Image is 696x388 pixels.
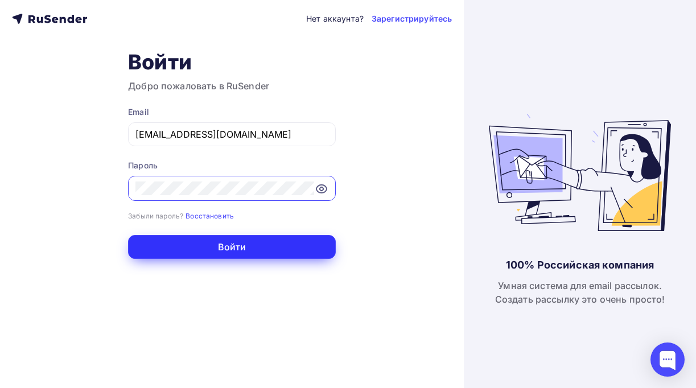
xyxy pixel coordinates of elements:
div: Пароль [128,160,336,171]
div: 100% Российская компания [506,258,654,272]
a: Восстановить [186,210,234,220]
div: Умная система для email рассылок. Создать рассылку это очень просто! [495,279,665,306]
a: Зарегистрируйтесь [372,13,452,24]
h3: Добро пожаловать в RuSender [128,79,336,93]
div: Email [128,106,336,118]
h1: Войти [128,49,336,75]
input: Укажите свой email [135,127,328,141]
button: Войти [128,235,336,259]
div: Нет аккаунта? [306,13,364,24]
small: Забыли пароль? [128,212,183,220]
small: Восстановить [186,212,234,220]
